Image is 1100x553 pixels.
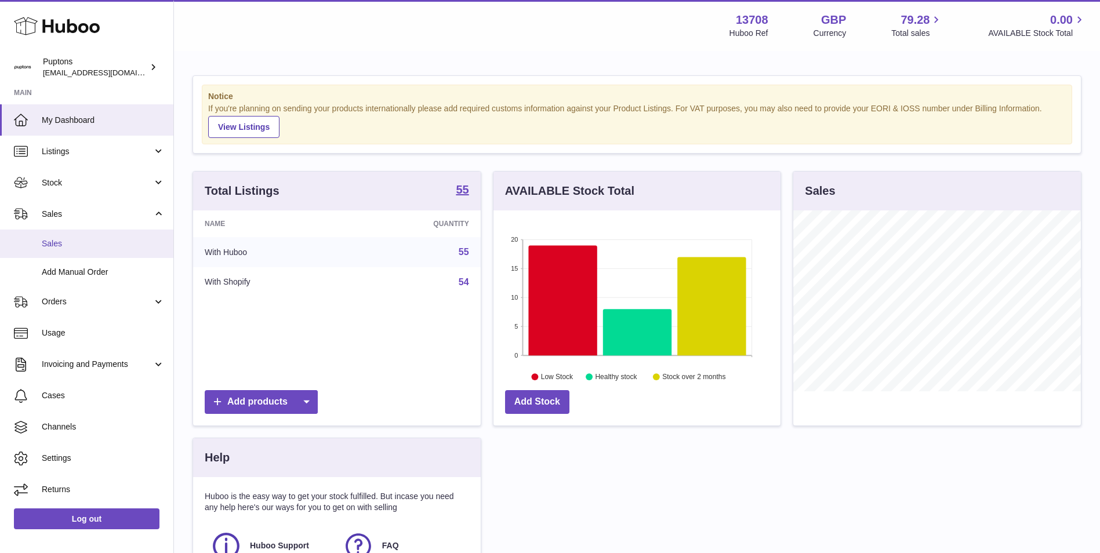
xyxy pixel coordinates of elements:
[541,373,573,381] text: Low Stock
[193,237,348,267] td: With Huboo
[348,210,480,237] th: Quantity
[205,450,230,465] h3: Help
[42,296,153,307] span: Orders
[42,359,153,370] span: Invoicing and Payments
[208,116,279,138] a: View Listings
[42,115,165,126] span: My Dashboard
[193,210,348,237] th: Name
[511,236,518,243] text: 20
[821,12,846,28] strong: GBP
[505,183,634,199] h3: AVAILABLE Stock Total
[42,453,165,464] span: Settings
[891,28,943,39] span: Total sales
[891,12,943,39] a: 79.28 Total sales
[42,328,165,339] span: Usage
[988,12,1086,39] a: 0.00 AVAILABLE Stock Total
[514,352,518,359] text: 0
[511,265,518,272] text: 15
[193,267,348,297] td: With Shopify
[459,247,469,257] a: 55
[205,390,318,414] a: Add products
[505,390,569,414] a: Add Stock
[456,184,469,198] a: 55
[901,12,930,28] span: 79.28
[805,183,835,199] h3: Sales
[42,209,153,220] span: Sales
[736,12,768,28] strong: 13708
[988,28,1086,39] span: AVAILABLE Stock Total
[43,68,170,77] span: [EMAIL_ADDRESS][DOMAIN_NAME]
[208,103,1066,138] div: If you're planning on sending your products internationally please add required customs informati...
[42,390,165,401] span: Cases
[514,323,518,330] text: 5
[42,146,153,157] span: Listings
[42,421,165,432] span: Channels
[382,540,399,551] span: FAQ
[729,28,768,39] div: Huboo Ref
[205,491,469,513] p: Huboo is the easy way to get your stock fulfilled. But incase you need any help here's our ways f...
[250,540,309,551] span: Huboo Support
[814,28,847,39] div: Currency
[511,294,518,301] text: 10
[459,277,469,287] a: 54
[42,267,165,278] span: Add Manual Order
[205,183,279,199] h3: Total Listings
[14,508,159,529] a: Log out
[14,59,31,76] img: internalAdmin-13708@internal.huboo.com
[208,91,1066,102] strong: Notice
[456,184,469,195] strong: 55
[42,177,153,188] span: Stock
[42,484,165,495] span: Returns
[595,373,637,381] text: Healthy stock
[42,238,165,249] span: Sales
[662,373,725,381] text: Stock over 2 months
[1050,12,1073,28] span: 0.00
[43,56,147,78] div: Puptons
